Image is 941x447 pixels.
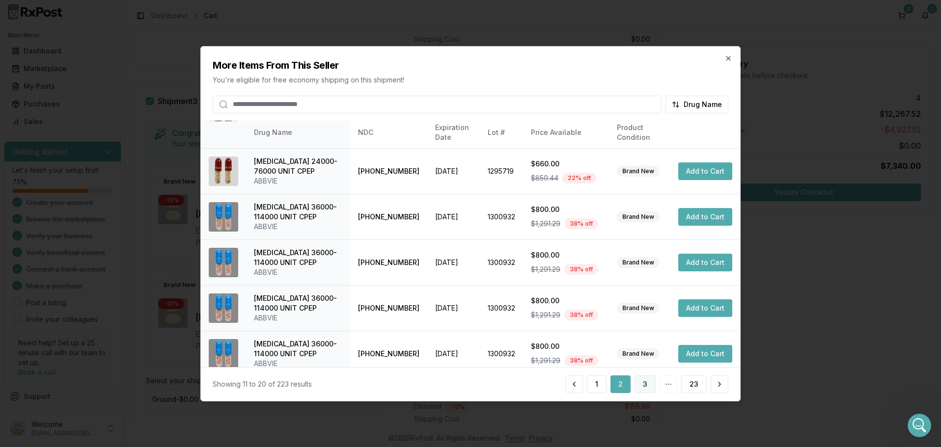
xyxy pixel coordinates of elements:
[350,239,427,285] td: [PHONE_NUMBER]
[209,293,238,323] img: Creon 36000-114000 UNIT CPEP
[480,148,523,194] td: 1295719
[254,222,342,232] div: ABBVIE
[8,301,188,317] textarea: Message…
[531,205,601,214] div: $800.00
[427,148,480,194] td: [DATE]
[480,194,523,239] td: 1300932
[684,99,722,109] span: Drug Name
[350,121,427,144] th: NDC
[254,248,342,267] div: [MEDICAL_DATA] 36000-114000 UNIT CPEP
[908,414,931,437] iframe: Intercom live chat
[609,121,670,144] th: Product Condition
[617,211,660,222] div: Brand New
[480,239,523,285] td: 1300932
[246,121,350,144] th: Drug Name
[531,250,601,260] div: $800.00
[531,159,601,169] div: $660.00
[16,172,92,190] b: [EMAIL_ADDRESS][DOMAIN_NAME]
[16,143,153,191] div: The team will get back to you on this. Our usual reply time is a few hours. You'll get replies he...
[531,173,558,183] span: $850.44
[531,342,601,351] div: $800.00
[678,162,732,180] button: Add to Cart
[531,219,560,229] span: $1,291.29
[8,107,189,137] div: Richard says…
[38,107,189,129] div: I have an issue that's slowing me down
[46,113,181,123] div: I have an issue that's slowing me down
[617,166,660,177] div: Brand New
[254,202,342,222] div: [MEDICAL_DATA] 36000-114000 UNIT CPEP
[531,356,560,366] span: $1,291.29
[427,285,480,331] td: [DATE]
[427,121,480,144] th: Expiration Date
[29,286,39,296] img: Profile image for Manuel
[16,204,153,223] div: You can continue the conversation on WhatsApp instead.
[617,348,660,359] div: Brand New
[8,56,189,107] div: Richard says…
[427,194,480,239] td: [DATE]
[209,202,238,232] img: Creon 36000-114000 UNIT CPEP
[350,194,427,239] td: [PHONE_NUMBER]
[35,56,189,106] div: How do I view more than 15 entries per page? Very annoying. Would like all items on one page that...
[678,299,732,317] button: Add to Cart
[209,248,238,277] img: Creon 36000-114000 UNIT CPEP
[43,62,181,101] div: How do I view more than 15 entries per page? Very annoying. Would like all items on one page that...
[47,321,55,329] button: Upload attachment
[564,310,598,320] div: 38 % off
[254,359,342,368] div: ABBVIE
[8,198,189,230] div: Roxy says…
[523,121,609,144] th: Price Available
[665,95,728,113] button: Drug Name
[480,331,523,376] td: 1300932
[564,218,598,229] div: 38 % off
[681,375,707,393] button: 23
[42,287,167,295] div: joined the conversation
[8,137,161,197] div: The team will get back to you on this. Our usual reply time is a few hours.You'll get replies her...
[531,296,601,306] div: $800.00
[6,4,25,23] button: go back
[154,4,172,23] button: Home
[8,137,189,198] div: Roxy says…
[617,303,660,314] div: Brand New
[564,264,598,275] div: 38 % off
[31,321,39,329] button: Gif picker
[480,285,523,331] td: 1300932
[531,310,560,320] span: $1,291.29
[213,379,312,389] div: Showing 11 to 20 of 223 results
[427,239,480,285] td: [DATE]
[26,244,127,263] button: Continue on WhatsApp
[209,339,238,368] img: Creon 36000-114000 UNIT CPEP
[427,331,480,376] td: [DATE]
[8,230,189,285] div: Roxy says…
[254,267,342,277] div: ABBVIE
[531,264,560,274] span: $1,291.29
[350,148,427,194] td: [PHONE_NUMBER]
[42,288,97,294] b: [PERSON_NAME]
[587,375,607,393] button: 1
[610,375,631,393] button: 2
[254,313,342,323] div: ABBVIE
[254,176,342,186] div: ABBVIE
[28,5,44,21] img: Profile image for Manuel
[635,375,656,393] button: 3
[254,157,342,176] div: [MEDICAL_DATA] 24000-76000 UNIT CPEP
[480,121,523,144] th: Lot #
[48,5,111,12] h1: [PERSON_NAME]
[172,4,190,22] div: Close
[8,285,189,307] div: Manuel says…
[562,173,596,184] div: 22 % off
[350,331,427,376] td: [PHONE_NUMBER]
[254,339,342,359] div: [MEDICAL_DATA] 36000-114000 UNIT CPEP
[213,75,728,84] p: You're eligible for free economy shipping on this shipment!
[254,293,342,313] div: [MEDICAL_DATA] 36000-114000 UNIT CPEP
[8,198,161,229] div: You can continue the conversation on WhatsApp instead.
[209,157,238,186] img: Creon 24000-76000 UNIT CPEP
[8,230,145,277] div: Continue on WhatsApp
[678,345,732,363] button: Add to Cart
[168,317,184,333] button: Send a message…
[213,58,728,72] h2: More Items From This Seller
[15,321,23,329] button: Emoji picker
[678,254,732,271] button: Add to Cart
[617,257,660,268] div: Brand New
[564,355,598,366] div: 38 % off
[678,208,732,226] button: Add to Cart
